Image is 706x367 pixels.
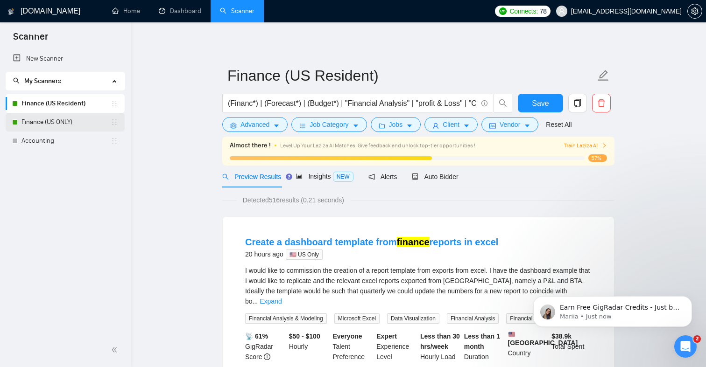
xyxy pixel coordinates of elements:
iframe: Intercom notifications message [519,237,706,342]
span: Job Category [310,119,348,130]
button: Save [518,94,563,112]
span: search [13,77,20,84]
span: I would like to commission the creation of a report template from exports from excel. I have the ... [245,267,590,305]
span: copy [569,99,586,107]
span: Client [443,119,459,130]
div: Tooltip anchor [285,173,293,181]
span: edit [597,69,609,82]
span: double-left [111,345,120,354]
button: idcardVendorcaret-down [481,117,538,132]
a: homeHome [112,7,140,15]
a: Reset All [546,119,572,130]
span: Data Visualization [387,313,439,324]
b: $50 - $100 [289,332,320,340]
span: Detected 516 results (0.21 seconds) [236,195,351,205]
button: copy [568,94,587,112]
span: idcard [489,122,496,129]
span: My Scanners [13,77,61,85]
div: Talent Preference [331,331,375,362]
span: Vendor [500,119,520,130]
span: user [432,122,439,129]
div: Duration [462,331,506,362]
a: New Scanner [13,49,117,68]
button: userClientcaret-down [424,117,478,132]
span: holder [111,100,118,107]
span: Save [532,97,549,109]
span: robot [412,173,418,180]
b: 📡 61% [245,332,268,340]
span: setting [688,7,702,15]
p: Earn Free GigRadar Credits - Just by Sharing Your Story! 💬 Want more credits for sending proposal... [41,66,161,75]
span: right [601,143,607,148]
span: Financial Analysis [447,313,499,324]
div: 20 hours ago [245,249,498,260]
button: folderJobscaret-down [371,117,421,132]
button: setting [687,4,702,19]
mark: finance [397,237,430,247]
span: bars [299,122,306,129]
span: Level Up Your Laziza AI Matches! Give feedback and unlock top-tier opportunities ! [280,142,475,149]
b: [GEOGRAPHIC_DATA] [508,331,578,346]
span: folder [379,122,385,129]
span: Scanner [6,30,56,49]
span: NEW [333,172,353,182]
span: area-chart [296,173,303,180]
a: Finance (US Resident) [21,94,111,113]
span: Almost there ! [230,140,271,151]
div: Hourly Load [418,331,462,362]
span: Connects: [509,6,537,16]
b: Everyone [333,332,362,340]
a: dashboardDashboard [159,7,201,15]
button: Train Laziza AI [564,141,607,150]
span: Financial Modeling [506,313,560,324]
span: Financial Analysis & Modeling [245,313,327,324]
img: logo [8,4,14,19]
span: ... [253,298,258,305]
span: 2 [693,335,701,343]
span: search [222,173,229,180]
div: I would like to commission the creation of a report template from exports from excel. I have the ... [245,265,592,306]
span: info-circle [264,353,270,360]
li: Finance (US ONLY) [6,113,125,132]
input: Search Freelance Jobs... [228,97,477,109]
span: holder [111,118,118,126]
div: Country [506,331,550,362]
span: Insights [296,173,353,180]
span: 🇺🇸 US Only [286,249,323,260]
p: Message from Mariia, sent Just now [41,75,161,83]
button: delete [592,94,611,112]
span: caret-down [353,122,359,129]
span: Alerts [368,173,397,180]
span: user [558,8,565,14]
div: GigRadar Score [243,331,287,362]
span: Microsoft Excel [334,313,380,324]
span: 57% [588,154,607,162]
li: Accounting [6,132,125,150]
span: info-circle [481,100,487,106]
span: caret-down [463,122,470,129]
div: Hourly [287,331,331,362]
iframe: Intercom live chat [674,335,697,358]
span: Advanced [240,119,269,130]
a: searchScanner [220,7,254,15]
a: Expand [260,298,282,305]
span: Auto Bidder [412,173,458,180]
b: Less than 30 hrs/week [420,332,460,350]
a: Create a dashboard template fromfinancereports in excel [245,237,498,247]
a: setting [687,7,702,15]
span: notification [368,173,375,180]
span: caret-down [524,122,530,129]
img: Profile image for Mariia [21,67,36,82]
img: upwork-logo.png [499,7,507,15]
b: Less than 1 month [464,332,500,350]
span: caret-down [406,122,413,129]
div: Total Spent [550,331,593,362]
div: Experience Level [374,331,418,362]
div: message notification from Mariia, Just now. Earn Free GigRadar Credits - Just by Sharing Your Sto... [14,59,173,90]
li: Finance (US Resident) [6,94,125,113]
span: search [494,99,512,107]
span: Jobs [389,119,403,130]
span: caret-down [273,122,280,129]
a: Accounting [21,132,111,150]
